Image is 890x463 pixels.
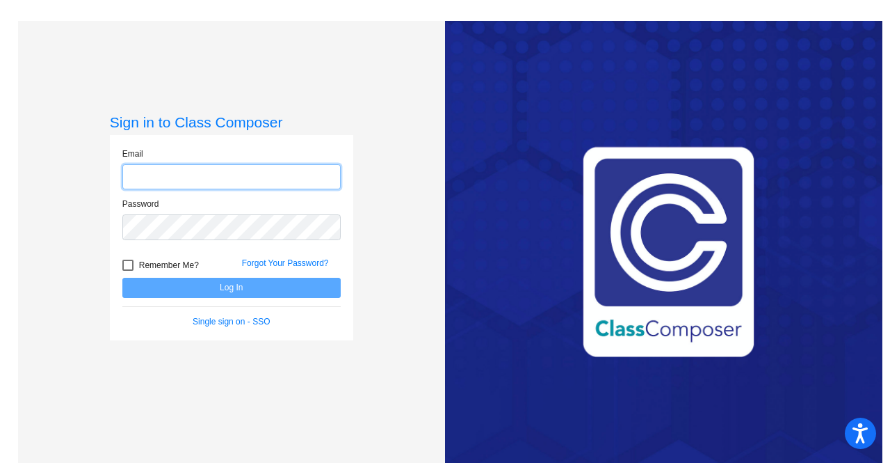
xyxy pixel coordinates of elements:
[193,317,270,327] a: Single sign on - SSO
[242,258,329,268] a: Forgot Your Password?
[122,148,143,160] label: Email
[139,257,199,274] span: Remember Me?
[122,278,341,298] button: Log In
[122,198,159,210] label: Password
[110,113,353,131] h3: Sign in to Class Composer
